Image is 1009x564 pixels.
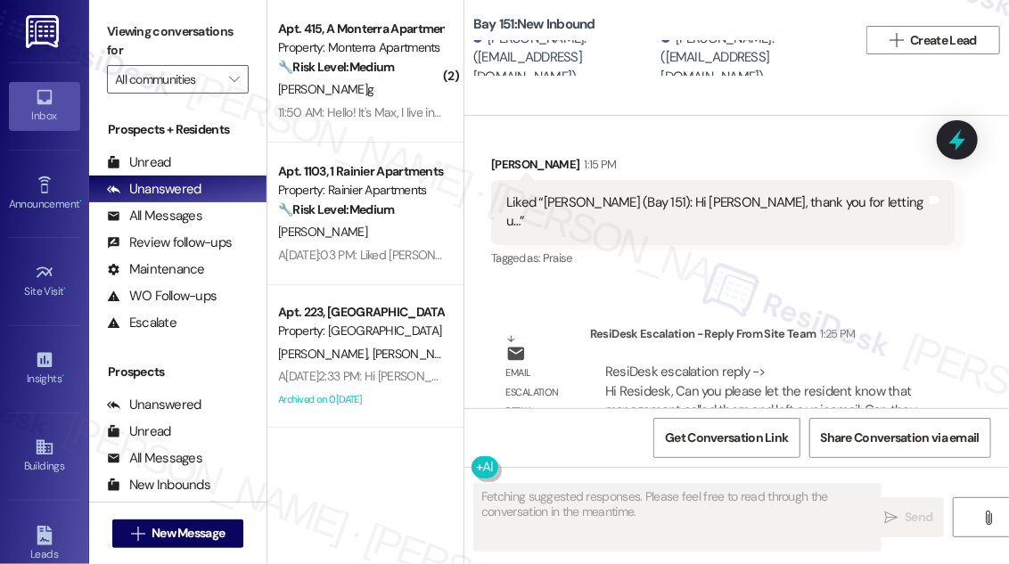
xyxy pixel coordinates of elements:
div: Escalate [107,314,176,332]
div: [PERSON_NAME]. ([EMAIL_ADDRESS][DOMAIN_NAME]) [473,29,657,86]
div: Review follow-ups [107,233,232,252]
div: 1:15 PM [580,155,617,174]
div: Unanswered [107,180,201,199]
span: Get Conversation Link [665,429,788,447]
label: Viewing conversations for [107,18,249,65]
img: ResiDesk Logo [26,15,62,48]
span: • [62,370,64,382]
div: Property: Rainier Apartments [278,181,443,200]
button: Send [873,497,944,537]
div: Unread [107,153,171,172]
span: [PERSON_NAME] [373,346,462,362]
div: Maintenance [107,260,205,279]
div: [PERSON_NAME] [491,155,955,180]
div: Property: [GEOGRAPHIC_DATA] [278,322,443,340]
div: Tagged as: [491,245,955,271]
div: Property: Monterra Apartments [278,38,443,57]
div: Apt. 415, A Monterra Apartments [278,20,443,38]
span: • [79,195,82,208]
div: New Inbounds [107,476,210,495]
div: Email escalation reply [506,364,576,421]
span: Share Conversation via email [821,429,980,447]
span: Create Lead [911,31,977,50]
div: 1:25 PM [816,324,856,343]
span: [PERSON_NAME] [278,346,373,362]
span: Praise [543,250,572,266]
span: [PERSON_NAME] [278,224,367,240]
div: All Messages [107,449,202,468]
span: [PERSON_NAME]g [278,81,373,97]
div: Archived on 0[DATE] [276,388,445,411]
div: Apt. 1103, 1 Rainier Apartments [278,162,443,181]
i:  [131,527,144,541]
a: Insights • [9,345,80,393]
strong: 🔧 Risk Level: Medium [278,59,394,75]
div: All Messages [107,207,202,225]
div: Prospects [89,363,267,381]
strong: 🔧 Risk Level: Medium [278,201,394,217]
div: Liked “[PERSON_NAME] (Bay 151): Hi [PERSON_NAME], thank you for letting u…” [506,193,926,232]
div: [PERSON_NAME]. ([EMAIL_ADDRESS][DOMAIN_NAME]) [661,29,845,86]
span: New Message [152,524,225,543]
button: New Message [112,519,244,548]
div: WO Follow-ups [107,287,217,306]
div: ResiDesk Escalation - Reply From Site Team [590,324,955,349]
a: Buildings [9,432,80,480]
a: Inbox [9,82,80,130]
i:  [890,33,903,47]
a: Site Visit • [9,257,80,306]
button: Create Lead [866,26,1000,54]
span: • [64,282,67,295]
i:  [884,511,898,525]
button: Share Conversation via email [809,418,991,458]
b: Bay 151: New Inbound [473,15,595,34]
div: ResiDesk escalation reply -> Hi Residesk, Can you please let the resident know that management ca... [605,363,919,457]
span: Send [905,508,932,527]
i:  [229,72,239,86]
div: Apt. 223, [GEOGRAPHIC_DATA] [278,303,443,322]
button: Get Conversation Link [653,418,800,458]
input: All communities [115,65,220,94]
div: Unanswered [107,396,201,414]
div: Unread [107,422,171,441]
textarea: Fetching suggested responses. Please feel free to read through the conversation in the meantime. [474,484,881,551]
i:  [982,511,996,525]
div: Prospects + Residents [89,120,267,139]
